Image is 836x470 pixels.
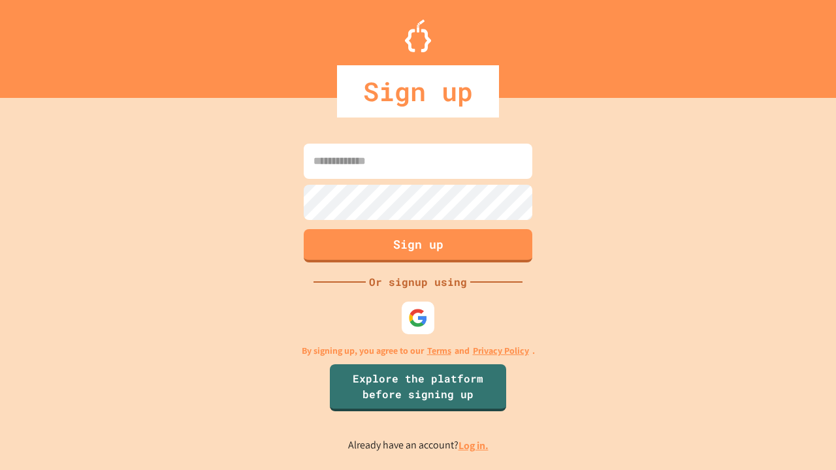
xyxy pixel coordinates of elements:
[302,344,535,358] p: By signing up, you agree to our and .
[366,274,470,290] div: Or signup using
[728,361,823,416] iframe: chat widget
[458,439,489,452] a: Log in.
[330,364,506,411] a: Explore the platform before signing up
[781,418,823,457] iframe: chat widget
[304,229,532,262] button: Sign up
[348,437,489,454] p: Already have an account?
[408,308,428,328] img: google-icon.svg
[427,344,451,358] a: Terms
[473,344,529,358] a: Privacy Policy
[405,20,431,52] img: Logo.svg
[337,65,499,117] div: Sign up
